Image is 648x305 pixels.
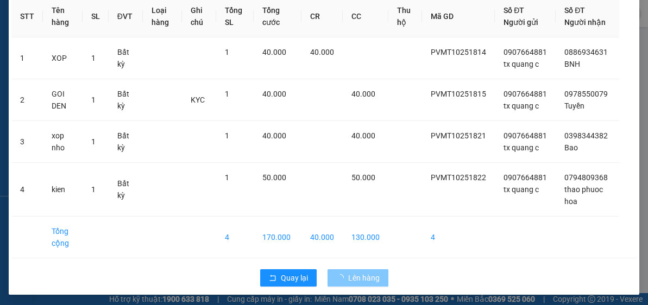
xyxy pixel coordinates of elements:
span: 40.000 [351,131,375,140]
td: Bất kỳ [109,79,143,121]
td: kien [43,163,83,217]
span: Quay lại [281,272,308,284]
span: tx quang c [504,60,539,68]
span: Lên hàng [348,272,380,284]
button: rollbackQuay lại [260,269,317,287]
td: 2 [11,79,43,121]
td: Bất kỳ [109,37,143,79]
span: 40.000 [351,90,375,98]
span: Số ĐT [564,6,585,15]
span: Bao [564,143,578,152]
span: 40.000 [310,48,334,56]
span: 40.000 [262,48,286,56]
span: PVMT10251814 [431,48,486,56]
button: Lên hàng [328,269,388,287]
td: XOP [43,37,83,79]
span: 0907664881 [504,131,547,140]
td: Tổng cộng [43,217,83,258]
td: 40.000 [301,217,343,258]
span: 1 [91,137,96,146]
td: 3 [11,121,43,163]
span: PVMT10251822 [431,173,486,182]
span: 50.000 [262,173,286,182]
span: 1 [91,96,96,104]
td: Bất kỳ [109,121,143,163]
span: Người gửi [504,18,538,27]
span: 1 [225,131,229,140]
span: loading [336,274,348,282]
span: 1 [225,48,229,56]
span: 1 [91,185,96,194]
span: 0886934631 [564,48,608,56]
span: 0907664881 [504,48,547,56]
span: 40.000 [262,90,286,98]
span: 1 [91,54,96,62]
span: tx quang c [504,185,539,194]
span: PVMT10251821 [431,131,486,140]
td: 130.000 [343,217,388,258]
span: 0907664881 [504,173,547,182]
span: tx quang c [504,101,539,110]
span: tx quang c [504,143,539,152]
span: Tuyền [564,101,584,110]
td: 1 [11,37,43,79]
span: 0794809368 [564,173,608,182]
td: Bất kỳ [109,163,143,217]
td: 4 [216,217,254,258]
td: GOI DEN [43,79,83,121]
td: xop nho [43,121,83,163]
span: 1 [225,90,229,98]
td: 170.000 [254,217,301,258]
span: 0398344382 [564,131,608,140]
span: 40.000 [262,131,286,140]
span: rollback [269,274,276,283]
span: 0907664881 [504,90,547,98]
span: Người nhận [564,18,606,27]
span: thao phuoc hoa [564,185,603,206]
td: 4 [11,163,43,217]
span: BNH [564,60,580,68]
span: Số ĐT [504,6,524,15]
span: 0978550079 [564,90,608,98]
span: KYC [191,96,205,104]
span: PVMT10251815 [431,90,486,98]
span: 50.000 [351,173,375,182]
td: 4 [422,217,495,258]
span: 1 [225,173,229,182]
